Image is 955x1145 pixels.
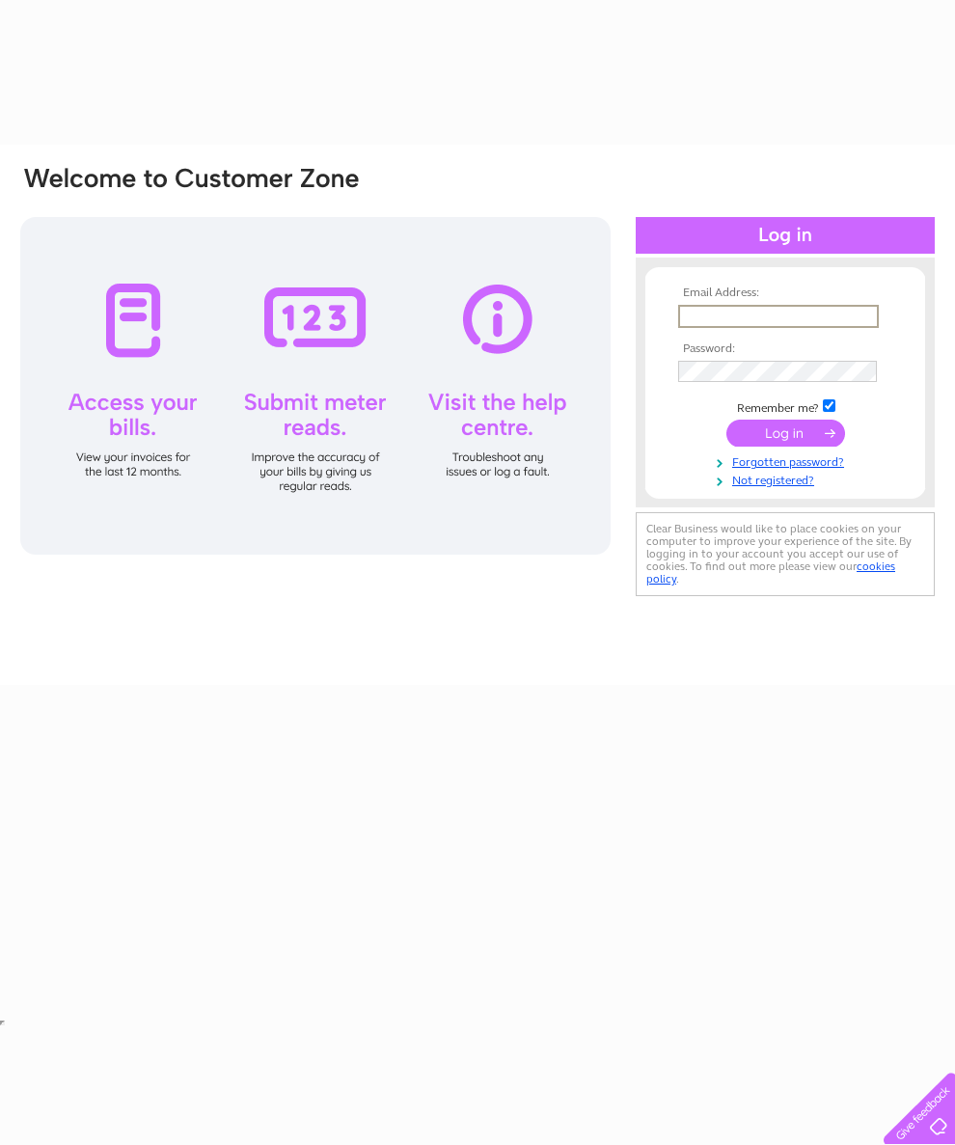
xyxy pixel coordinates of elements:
input: Submit [726,420,845,447]
a: cookies policy [646,559,895,586]
th: Password: [673,342,897,356]
td: Remember me? [673,396,897,416]
a: Forgotten password? [678,451,897,470]
div: Clear Business would like to place cookies on your computer to improve your experience of the sit... [636,512,935,596]
a: Not registered? [678,470,897,488]
th: Email Address: [673,286,897,300]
